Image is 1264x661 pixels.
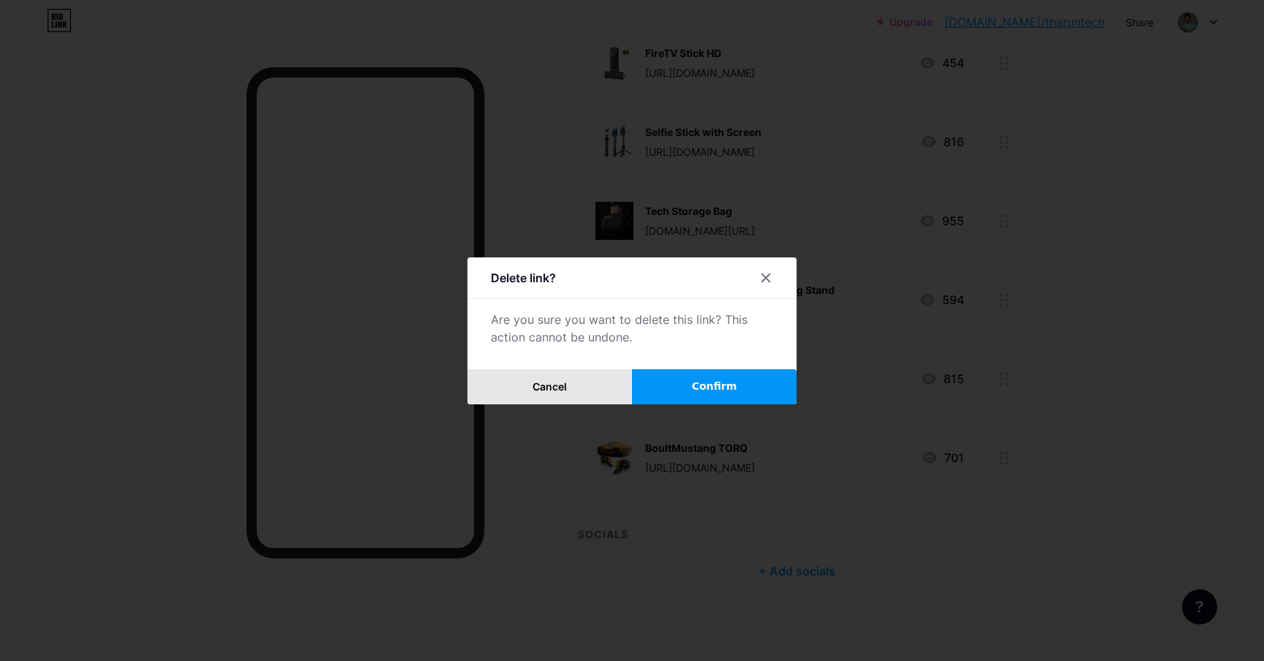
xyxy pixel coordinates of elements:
span: Cancel [533,380,567,393]
div: Are you sure you want to delete this link? This action cannot be undone. [491,311,773,346]
div: Delete link? [491,269,556,287]
button: Cancel [467,369,632,404]
span: Confirm [692,379,737,394]
button: Confirm [632,369,797,404]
